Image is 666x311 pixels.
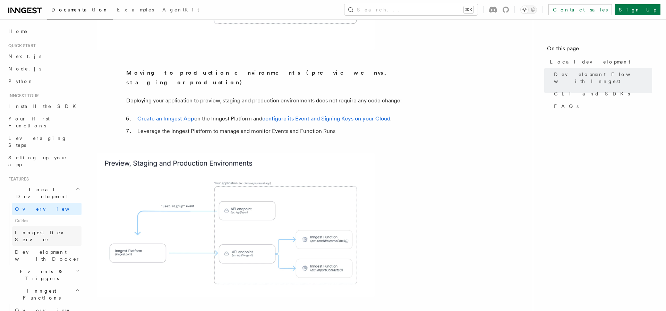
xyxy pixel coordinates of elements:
[6,25,82,37] a: Home
[6,268,76,282] span: Events & Triggers
[548,4,612,15] a: Contact sales
[551,87,652,100] a: CLI and SDKs
[550,58,630,65] span: Local development
[551,100,652,112] a: FAQs
[615,4,660,15] a: Sign Up
[551,68,652,87] a: Development Flow with Inngest
[262,115,390,122] a: configure its Event and Signing Keys on your Cloud
[6,287,75,301] span: Inngest Functions
[6,93,39,99] span: Inngest tour
[8,66,41,72] span: Node.js
[15,230,74,242] span: Inngest Dev Server
[117,7,154,12] span: Examples
[6,151,82,171] a: Setting up your app
[8,78,34,84] span: Python
[547,44,652,56] h4: On this page
[12,215,82,226] span: Guides
[6,50,82,62] a: Next.js
[6,62,82,75] a: Node.js
[6,186,76,200] span: Local Development
[6,75,82,87] a: Python
[162,7,199,12] span: AgentKit
[135,114,404,124] li: on the Inngest Platform and .
[15,249,80,262] span: Development with Docker
[6,265,82,285] button: Events & Triggers
[8,53,41,59] span: Next.js
[12,226,82,246] a: Inngest Dev Server
[12,246,82,265] a: Development with Docker
[126,96,404,106] p: Deploying your application to preview, staging and production environments does not require any c...
[6,176,29,182] span: Features
[6,183,82,203] button: Local Development
[158,2,203,19] a: AgentKit
[47,2,113,19] a: Documentation
[554,90,630,97] span: CLI and SDKs
[6,285,82,304] button: Inngest Functions
[126,69,390,86] strong: Moving to production environments (preview envs, staging or production)
[6,112,82,132] a: Your first Functions
[6,43,36,49] span: Quick start
[12,203,82,215] a: Overview
[547,56,652,68] a: Local development
[6,203,82,265] div: Local Development
[97,153,375,297] img: When deployed, your application communicates with the Inngest Platform.
[51,7,109,12] span: Documentation
[8,155,68,167] span: Setting up your app
[554,103,579,110] span: FAQs
[137,115,194,122] a: Create an Inngest App
[344,4,478,15] button: Search...⌘K
[6,100,82,112] a: Install the SDK
[8,103,80,109] span: Install the SDK
[520,6,537,14] button: Toggle dark mode
[113,2,158,19] a: Examples
[554,71,652,85] span: Development Flow with Inngest
[8,28,28,35] span: Home
[464,6,473,13] kbd: ⌘K
[8,116,50,128] span: Your first Functions
[8,135,67,148] span: Leveraging Steps
[135,126,404,136] li: Leverage the Inngest Platform to manage and monitor Events and Function Runs
[15,206,86,212] span: Overview
[6,132,82,151] a: Leveraging Steps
